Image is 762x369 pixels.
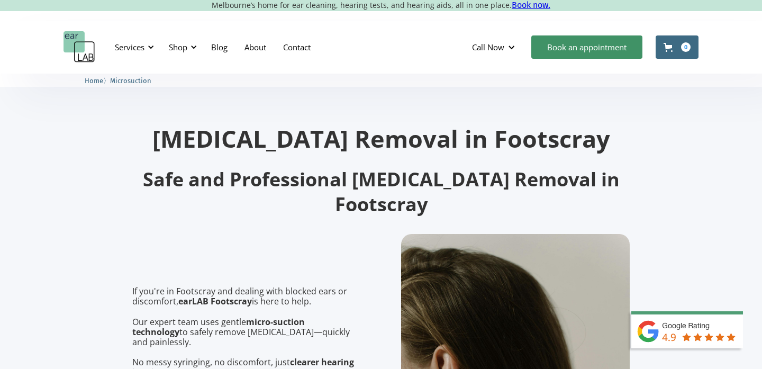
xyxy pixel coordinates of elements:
[132,127,630,150] h1: [MEDICAL_DATA] Removal in Footscray
[681,42,691,52] div: 0
[132,167,630,217] h2: Safe and Professional [MEDICAL_DATA] Removal in Footscray
[110,75,151,85] a: Microsuction
[236,32,275,62] a: About
[472,42,504,52] div: Call Now
[63,31,95,63] a: home
[178,295,252,307] strong: earLAB Footscray
[85,75,103,85] a: Home
[108,31,157,63] div: Services
[110,77,151,85] span: Microsuction
[115,42,144,52] div: Services
[275,32,319,62] a: Contact
[656,35,698,59] a: Open cart
[85,75,110,86] li: 〉
[464,31,526,63] div: Call Now
[85,77,103,85] span: Home
[169,42,187,52] div: Shop
[203,32,236,62] a: Blog
[132,316,305,338] strong: micro-suction technology
[162,31,200,63] div: Shop
[531,35,642,59] a: Book an appointment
